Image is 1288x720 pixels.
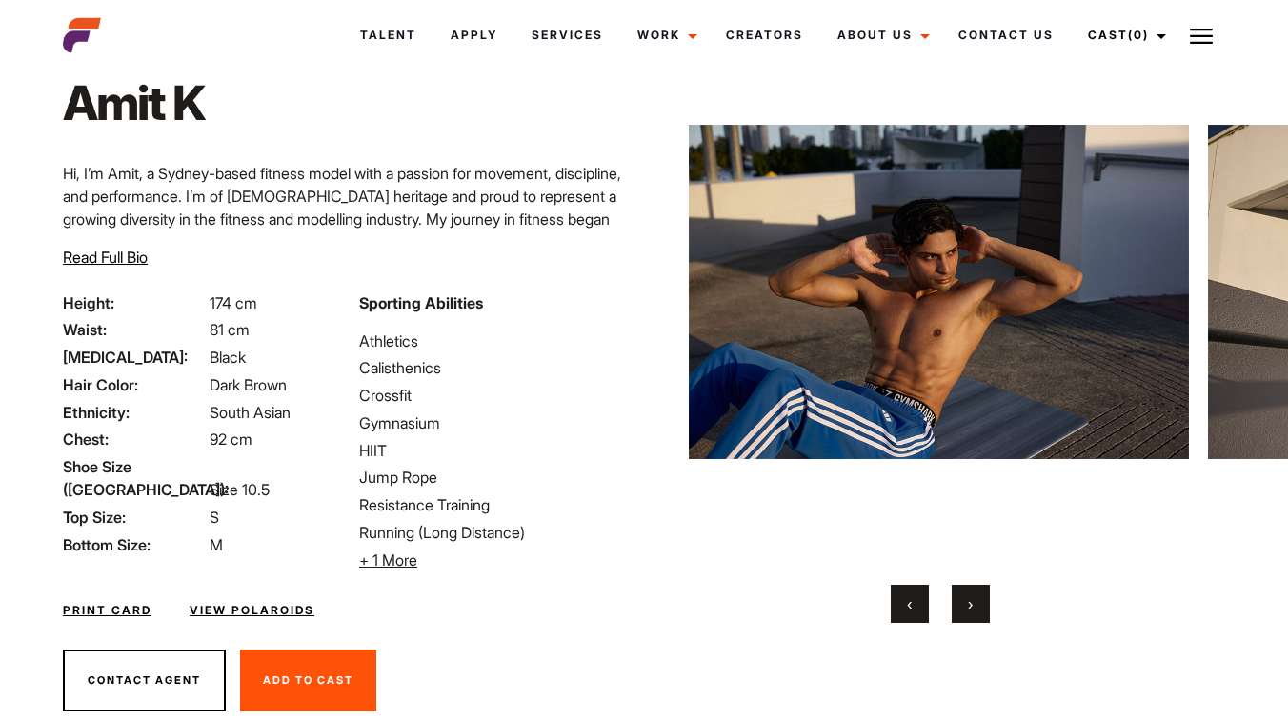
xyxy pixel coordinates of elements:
[63,428,206,450] span: Chest:
[359,521,633,544] li: Running (Long Distance)
[63,162,633,299] p: Hi, I’m Amit, a Sydney-based fitness model with a passion for movement, discipline, and performan...
[941,10,1071,61] a: Contact Us
[359,330,633,352] li: Athletics
[63,533,206,556] span: Bottom Size:
[210,480,270,499] span: Size 10.5
[63,602,151,619] a: Print Card
[359,466,633,489] li: Jump Rope
[63,373,206,396] span: Hair Color:
[63,16,101,54] img: cropped-aefm-brand-fav-22-square.png
[359,293,483,312] strong: Sporting Abilities
[1128,28,1149,42] span: (0)
[968,594,973,613] span: Next
[1071,10,1177,61] a: Cast(0)
[210,508,219,527] span: S
[620,10,709,61] a: Work
[240,650,376,712] button: Add To Cast
[210,293,257,312] span: 174 cm
[709,10,820,61] a: Creators
[210,320,250,339] span: 81 cm
[63,506,206,529] span: Top Size:
[210,430,252,449] span: 92 cm
[210,403,291,422] span: South Asian
[359,356,633,379] li: Calisthenics
[63,246,148,269] button: Read Full Bio
[343,10,433,61] a: Talent
[63,401,206,424] span: Ethnicity:
[63,650,226,712] button: Contact Agent
[359,550,417,570] span: + 1 More
[190,602,314,619] a: View Polaroids
[820,10,941,61] a: About Us
[63,248,148,267] span: Read Full Bio
[63,74,211,131] h1: Amit K
[63,318,206,341] span: Waist:
[359,384,633,407] li: Crossfit
[63,346,206,369] span: [MEDICAL_DATA]:
[210,535,223,554] span: M
[359,439,633,462] li: HIIT
[263,673,353,687] span: Add To Cast
[359,493,633,516] li: Resistance Training
[63,291,206,314] span: Height:
[359,411,633,434] li: Gymnasium
[514,10,620,61] a: Services
[907,594,912,613] span: Previous
[1190,25,1213,48] img: Burger icon
[63,455,206,501] span: Shoe Size ([GEOGRAPHIC_DATA]):
[210,375,287,394] span: Dark Brown
[433,10,514,61] a: Apply
[210,348,246,367] span: Black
